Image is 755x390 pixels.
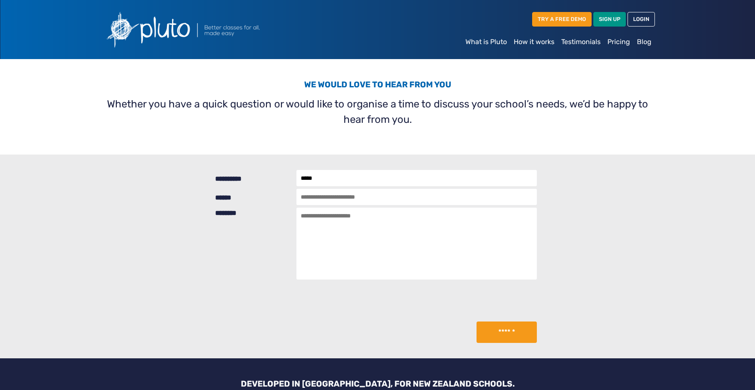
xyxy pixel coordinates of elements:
h3: We would love to hear from you [106,80,650,93]
a: How it works [510,33,558,51]
a: SIGN UP [593,12,626,26]
h3: DEVELOPED IN [GEOGRAPHIC_DATA], FOR NEW ZEALAND SCHOOLS. [234,379,521,389]
a: Testimonials [558,33,604,51]
a: Blog [634,33,655,51]
a: Pricing [604,33,634,51]
img: Pluto logo with the text Better classes for all, made easy [101,7,306,52]
a: What is Pluto [462,33,510,51]
a: LOGIN [628,12,655,26]
p: Whether you have a quick question or would like to organise a time to discuss your school’s needs... [106,96,650,127]
a: TRY A FREE DEMO [532,12,592,26]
